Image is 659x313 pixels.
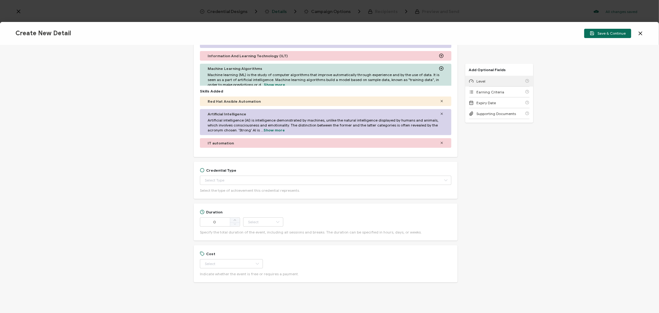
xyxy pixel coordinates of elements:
span: Specify the total duration of the event, including all sessions and breaks. The duration can be s... [200,230,422,234]
p: Information And Learning Technology (ILT) [208,54,288,58]
div: Duration [200,210,222,214]
span: Expiry Date [477,101,496,105]
button: Save & Continue [584,29,631,38]
iframe: Chat Widget [628,283,659,313]
span: Indicate whether the event is free or requires a payment. [200,272,299,276]
span: Red Hat Ansible Automation [208,99,261,104]
div: Cost [200,251,215,256]
p: Add Optional Fields [465,67,510,72]
input: Select Type [200,176,451,185]
span: IT automation [208,141,234,145]
span: Create New Detail [15,29,71,37]
span: Supporting Documents [477,111,516,116]
span: Earning Criteria [477,90,505,94]
div: Credential Type [200,168,236,173]
span: Select the type of achievement this credential represents. [200,188,300,193]
span: Artificial Intelligence [208,112,246,116]
span: Skills Added [200,89,223,93]
span: Level [477,79,486,84]
p: Machine Learning Algorithms [208,66,262,71]
input: Select [200,259,263,268]
span: Show more [264,82,285,87]
span: Machine learning (ML) is the study of computer algorithms that improve automatically through expe... [208,72,443,87]
span: Save & Continue [590,31,626,36]
span: Show more [264,128,285,132]
span: Artificial intelligence (AI) is intelligence demonstrated by machines, unlike the natural intelli... [208,118,443,133]
input: Select [243,217,283,227]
